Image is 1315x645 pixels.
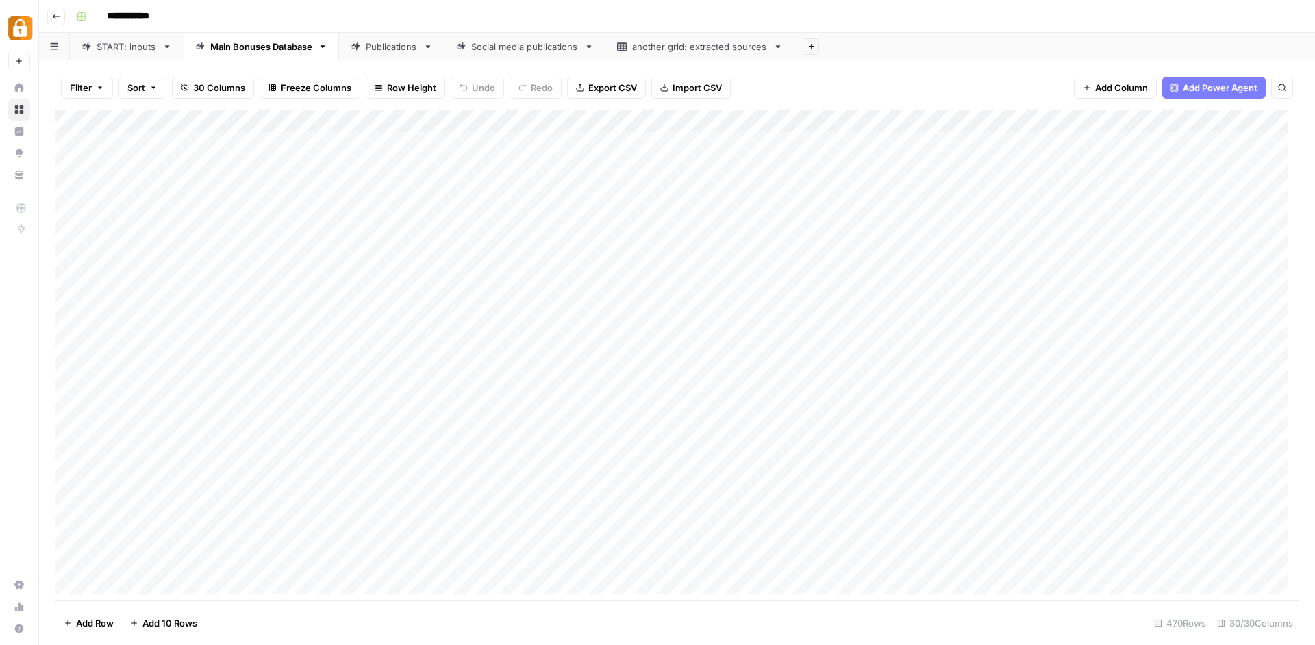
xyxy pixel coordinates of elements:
a: Browse [8,99,30,121]
span: Add 10 Rows [142,616,197,630]
button: Sort [118,77,166,99]
div: 470 Rows [1149,612,1212,634]
a: Insights [8,121,30,142]
button: Filter [61,77,113,99]
span: Add Power Agent [1183,81,1257,94]
span: Import CSV [673,81,722,94]
div: Social media publications [471,40,579,53]
button: Redo [510,77,562,99]
a: Publications [339,33,444,60]
a: Your Data [8,164,30,186]
span: Row Height [387,81,436,94]
div: START: inputs [97,40,157,53]
a: Home [8,77,30,99]
a: another grid: extracted sources [605,33,794,60]
button: Row Height [366,77,445,99]
a: Opportunities [8,142,30,164]
button: Undo [451,77,504,99]
button: 30 Columns [172,77,254,99]
span: Filter [70,81,92,94]
span: Undo [472,81,495,94]
a: Usage [8,596,30,618]
span: Redo [531,81,553,94]
span: Add Row [76,616,114,630]
img: Adzz Logo [8,16,33,40]
span: Freeze Columns [281,81,351,94]
div: 30/30 Columns [1212,612,1299,634]
div: another grid: extracted sources [632,40,768,53]
button: Freeze Columns [260,77,360,99]
button: Add Column [1074,77,1157,99]
span: Export CSV [588,81,637,94]
a: START: inputs [70,33,184,60]
div: Main Bonuses Database [210,40,312,53]
button: Add Row [55,612,122,634]
a: Settings [8,574,30,596]
div: Publications [366,40,418,53]
a: Main Bonuses Database [184,33,339,60]
button: Workspace: Adzz [8,11,30,45]
span: 30 Columns [193,81,245,94]
button: Add 10 Rows [122,612,205,634]
button: Help + Support [8,618,30,640]
a: Social media publications [444,33,605,60]
button: Import CSV [651,77,731,99]
span: Add Column [1095,81,1148,94]
span: Sort [127,81,145,94]
button: Add Power Agent [1162,77,1266,99]
button: Export CSV [567,77,646,99]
